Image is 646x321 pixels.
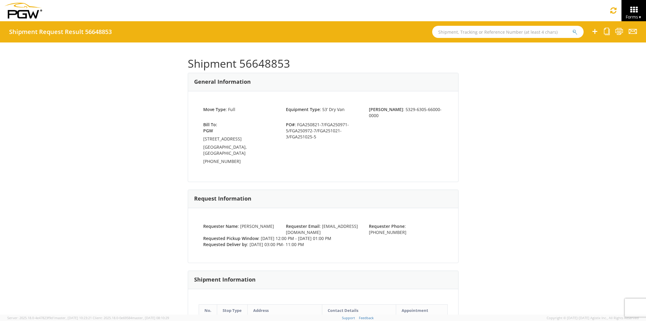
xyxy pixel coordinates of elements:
[286,122,295,127] strong: PO#
[281,122,364,140] span: : FGA250821-7/FGA250971-5/FGA250972-7/FGA251021-3/FGA251025-5
[432,26,584,38] input: Shipment, Tracking or Reference Number (at least 4 chars)
[203,223,274,229] span: : [PERSON_NAME]
[194,277,256,283] h3: Shipment Information
[203,106,226,112] strong: Move Type
[55,316,92,320] span: master, [DATE] 10:23:21
[369,223,405,229] strong: Requester Phone
[547,316,639,320] span: Copyright © [DATE]-[DATE] Agistix Inc., All Rights Reserved
[199,304,217,316] th: No.
[203,235,258,241] strong: Requested Pickup Window
[188,58,459,70] h1: Shipment 56648853
[286,223,358,235] span: : [EMAIL_ADDRESS][DOMAIN_NAME]
[132,316,169,320] span: master, [DATE] 08:10:29
[203,242,247,247] strong: Requested Deliver by
[203,106,235,112] span: : Full
[359,316,374,320] a: Feedback
[369,106,442,118] span: : 5329-6305-66000-0000
[203,144,277,158] td: [GEOGRAPHIC_DATA], [GEOGRAPHIC_DATA]
[194,79,251,85] h3: General Information
[203,223,238,229] strong: Requester Name
[9,29,112,35] h4: Shipment Request Result 56648853
[203,128,213,133] strong: PGW
[369,106,403,112] strong: [PERSON_NAME]
[5,3,42,19] img: pgw-form-logo-1aaa8060b1cc70fad034.png
[342,316,355,320] a: Support
[203,158,277,167] td: [PHONE_NUMBER]
[194,196,251,202] h3: Request Information
[286,223,320,229] strong: Requester Email
[396,304,447,316] th: Appointment
[203,235,331,241] span: : [DATE] 12:00 PM - [DATE] 01:00 PM
[369,223,406,235] span: : [PHONE_NUMBER]
[93,316,169,320] span: Client: 2025.18.0-0e69584
[7,316,92,320] span: Server: 2025.18.0-4e47823f9d1
[626,14,642,20] span: Forms
[247,304,322,316] th: Address
[638,15,642,20] span: ▼
[203,122,217,127] strong: Bill To:
[203,136,277,144] td: [STREET_ADDRESS]
[217,304,247,316] th: Stop Type
[286,106,345,112] span: : 53’ Dry Van
[283,242,304,247] span: - 11:00 PM
[322,304,396,316] th: Contact Details
[203,242,304,247] span: : [DATE] 03:00 PM
[286,106,320,112] strong: Equipment Type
